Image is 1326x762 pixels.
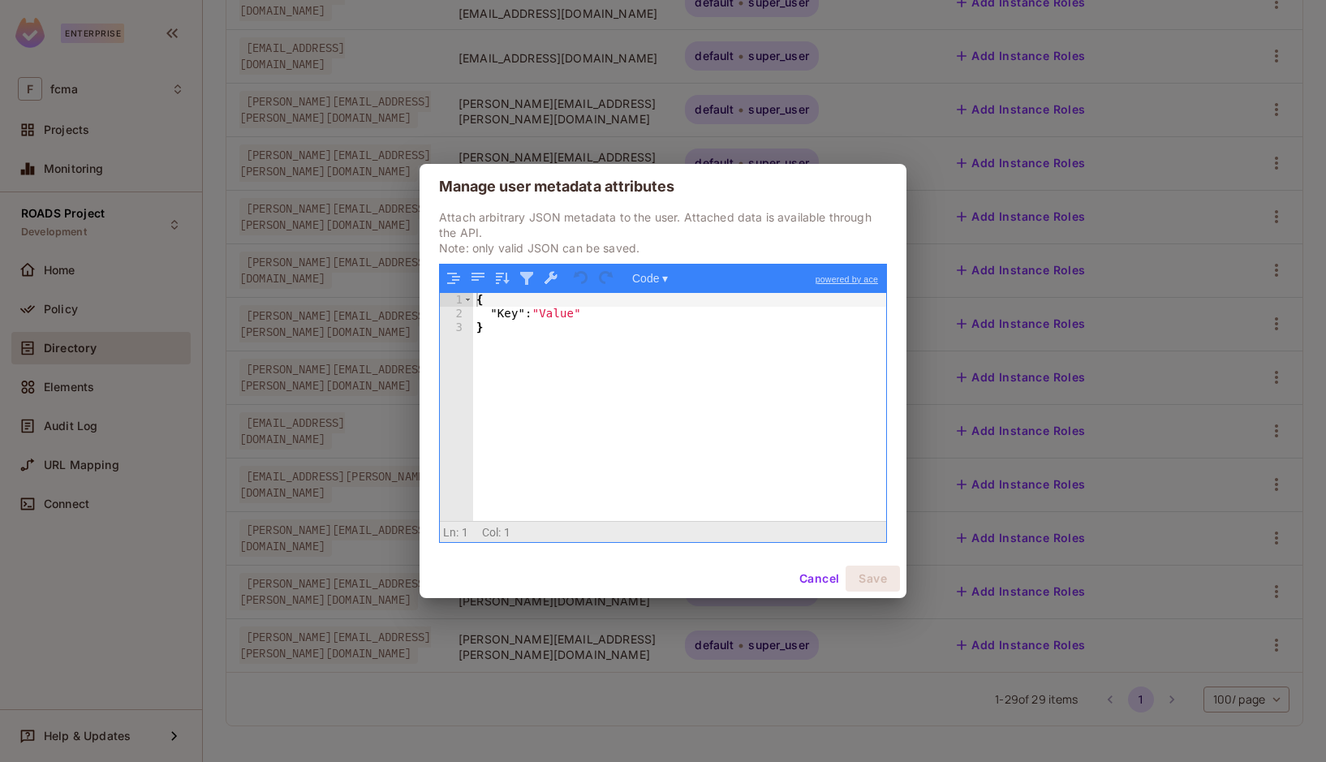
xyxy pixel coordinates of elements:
button: Undo last action (Ctrl+Z) [571,268,592,289]
div: 3 [440,321,473,334]
button: Compact JSON data, remove all whitespaces (Ctrl+Shift+I) [467,268,489,289]
p: Attach arbitrary JSON metadata to the user. Attached data is available through the API. Note: onl... [439,209,887,256]
span: 1 [462,526,468,539]
div: 2 [440,307,473,321]
button: Code ▾ [626,268,674,289]
a: powered by ace [807,265,886,294]
button: Format JSON data, with proper indentation and line feeds (Ctrl+I) [443,268,464,289]
button: Filter, sort, or transform contents [516,268,537,289]
button: Cancel [793,566,846,592]
div: 1 [440,293,473,307]
button: Save [846,566,900,592]
button: Redo (Ctrl+Shift+Z) [596,268,617,289]
span: Ln: [443,526,459,539]
button: Sort contents [492,268,513,289]
h2: Manage user metadata attributes [420,164,906,209]
span: 1 [504,526,510,539]
button: Repair JSON: fix quotes and escape characters, remove comments and JSONP notation, turn JavaScrip... [540,268,562,289]
span: Col: [482,526,502,539]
